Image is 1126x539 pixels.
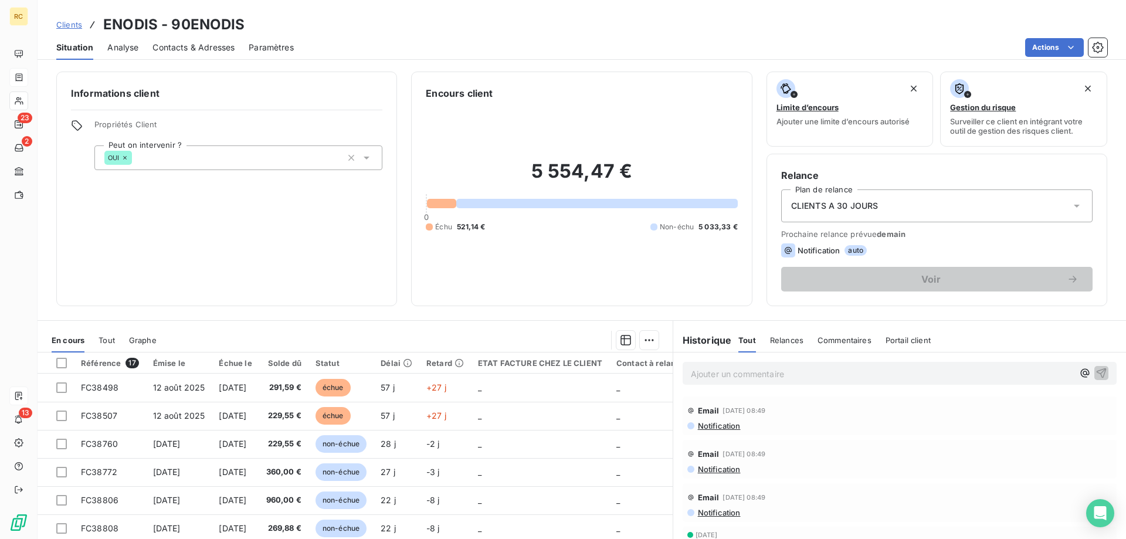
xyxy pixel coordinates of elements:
span: Notification [697,508,741,517]
span: FC38498 [81,382,118,392]
span: [DATE] [219,495,246,505]
span: [DATE] 08:49 [723,407,765,414]
span: [DATE] [153,523,181,533]
span: 17 [126,358,138,368]
span: 291,59 € [266,382,301,394]
span: Voir [795,274,1067,284]
span: _ [478,439,481,449]
span: _ [616,439,620,449]
span: _ [478,495,481,505]
div: Émise le [153,358,205,368]
span: Relances [770,335,803,345]
span: Échu [435,222,452,232]
span: auto [844,245,867,256]
span: _ [616,467,620,477]
span: Tout [99,335,115,345]
span: Clients [56,20,82,29]
span: FC38772 [81,467,117,477]
span: _ [478,382,481,392]
span: OUI [108,154,119,161]
span: 13 [19,408,32,418]
span: Limite d’encours [776,103,839,112]
button: Gestion du risqueSurveiller ce client en intégrant votre outil de gestion des risques client. [940,72,1107,147]
span: Notification [697,465,741,474]
span: 28 j [381,439,396,449]
span: Analyse [107,42,138,53]
span: 521,14 € [457,222,485,232]
span: 22 j [381,523,396,533]
span: FC38507 [81,411,117,421]
span: [DATE] [696,531,718,538]
h6: Encours client [426,86,493,100]
span: [DATE] [219,439,246,449]
span: 0 [424,212,429,222]
input: Ajouter une valeur [132,152,141,163]
span: 269,88 € [266,523,301,534]
span: 27 j [381,467,395,477]
span: Surveiller ce client en intégrant votre outil de gestion des risques client. [950,117,1097,135]
span: [DATE] [153,495,181,505]
h6: Relance [781,168,1093,182]
span: Gestion du risque [950,103,1016,112]
span: 5 033,33 € [698,222,738,232]
span: Email [698,493,720,502]
span: -8 j [426,495,440,505]
span: non-échue [316,463,367,481]
h2: 5 554,47 € [426,160,737,195]
span: 57 j [381,411,395,421]
span: 960,00 € [266,494,301,506]
span: Notification [798,246,840,255]
span: Tout [738,335,756,345]
span: _ [478,467,481,477]
span: [DATE] 08:49 [723,450,765,457]
span: échue [316,407,351,425]
span: FC38760 [81,439,118,449]
h6: Informations client [71,86,382,100]
span: _ [478,523,481,533]
a: Clients [56,19,82,30]
span: Propriétés Client [94,120,382,136]
span: [DATE] [219,382,246,392]
span: 57 j [381,382,395,392]
span: Contacts & Adresses [152,42,235,53]
span: Email [698,449,720,459]
span: En cours [52,335,84,345]
div: RC [9,7,28,26]
span: 2 [22,136,32,147]
div: Statut [316,358,367,368]
span: [DATE] [153,439,181,449]
button: Limite d’encoursAjouter une limite d’encours autorisé [767,72,934,147]
span: [DATE] [153,467,181,477]
span: 229,55 € [266,410,301,422]
h3: ENODIS - 90ENODIS [103,14,245,35]
span: Notification [697,421,741,430]
span: non-échue [316,491,367,509]
span: _ [616,523,620,533]
span: _ [616,382,620,392]
span: échue [316,379,351,396]
img: Logo LeanPay [9,513,28,532]
span: 23 [18,113,32,123]
span: [DATE] [219,523,246,533]
span: _ [616,411,620,421]
span: Email [698,406,720,415]
div: Retard [426,358,464,368]
span: 12 août 2025 [153,382,205,392]
div: Solde dû [266,358,301,368]
div: Référence [81,358,139,368]
span: FC38808 [81,523,118,533]
span: Graphe [129,335,157,345]
span: Prochaine relance prévue [781,229,1093,239]
span: Ajouter une limite d’encours autorisé [776,117,910,126]
span: Non-échu [660,222,694,232]
span: _ [616,495,620,505]
span: Commentaires [818,335,871,345]
span: Paramètres [249,42,294,53]
span: non-échue [316,435,367,453]
span: [DATE] [219,411,246,421]
div: ETAT FACTURE CHEZ LE CLIENT [478,358,602,368]
span: [DATE] [219,467,246,477]
span: 22 j [381,495,396,505]
span: +27 j [426,382,446,392]
span: -8 j [426,523,440,533]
